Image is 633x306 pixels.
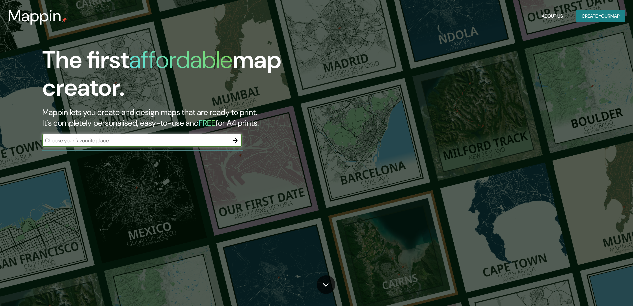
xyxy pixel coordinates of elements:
[42,137,229,144] input: Choose your favourite place
[42,46,359,107] h1: The first map creator.
[539,10,566,22] button: About Us
[8,7,62,25] h3: Mappin
[576,10,625,22] button: Create yourmap
[62,17,67,23] img: mappin-pin
[129,44,233,75] h1: affordable
[199,118,216,128] h5: FREE
[42,107,359,128] h2: Mappin lets you create and design maps that are ready to print. It's completely personalised, eas...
